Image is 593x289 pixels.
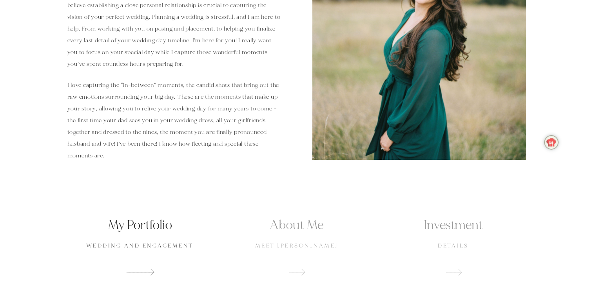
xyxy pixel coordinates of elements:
[67,242,212,250] p: wedding and engagement
[224,209,369,285] a: About Me Meet [PERSON_NAME]
[224,242,369,250] p: Meet [PERSON_NAME]
[224,217,369,234] h2: About Me
[381,242,526,250] p: details
[381,217,526,234] h2: Investment
[381,209,526,285] a: Investment details
[67,217,212,234] h2: My Portfolio
[67,209,212,285] a: My Portfolio wedding and engagement
[67,79,281,162] p: I love capturing the “in-between” moments, the candid shots that bring out the raw emotions surro...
